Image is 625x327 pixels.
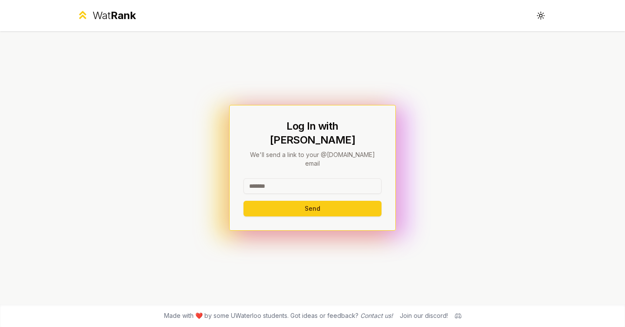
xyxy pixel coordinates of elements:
[243,119,382,147] h1: Log In with [PERSON_NAME]
[243,201,382,216] button: Send
[400,311,448,320] div: Join our discord!
[164,311,393,320] span: Made with ❤️ by some UWaterloo students. Got ideas or feedback?
[92,9,136,23] div: Wat
[111,9,136,22] span: Rank
[360,312,393,319] a: Contact us!
[243,150,382,168] p: We'll send a link to your @[DOMAIN_NAME] email
[76,9,136,23] a: WatRank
